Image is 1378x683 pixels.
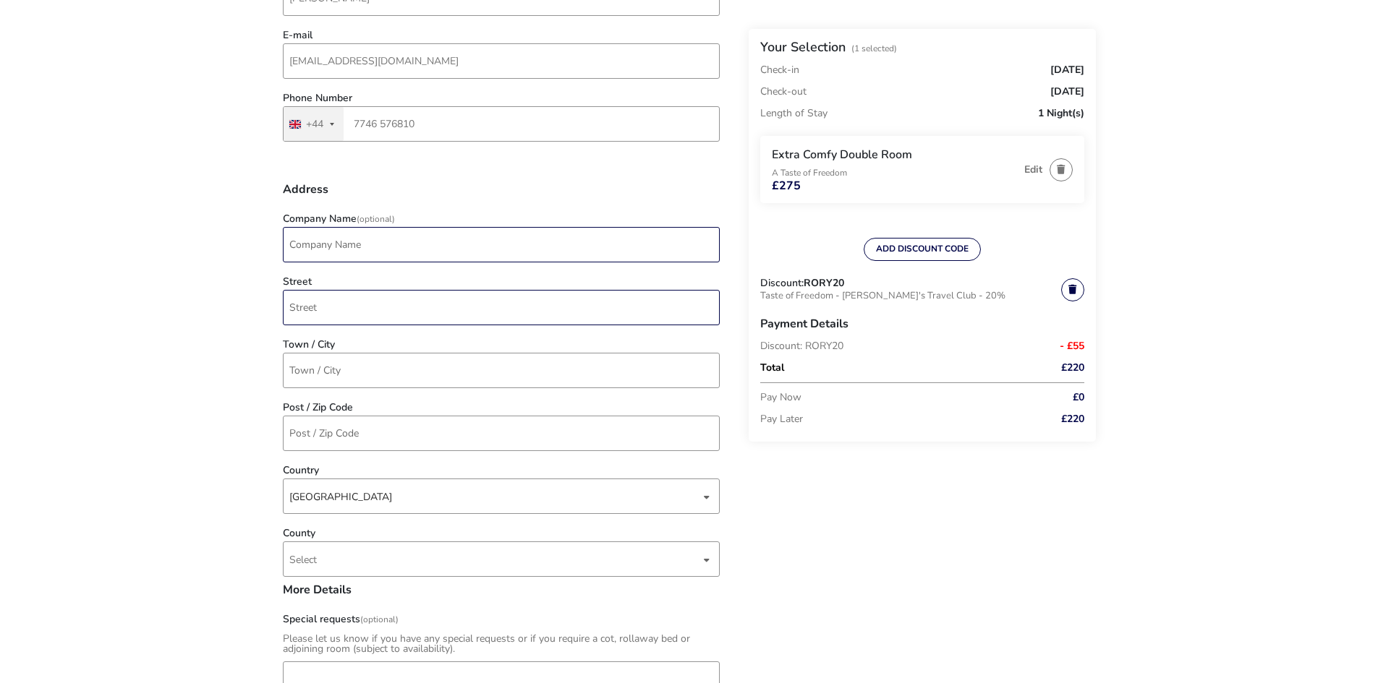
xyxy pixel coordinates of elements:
[283,340,335,350] label: Town / City
[283,43,720,79] input: email
[283,490,720,504] p-dropdown: Country
[360,614,399,625] span: (Optional)
[760,65,799,75] p: Check-in
[289,479,700,515] div: [GEOGRAPHIC_DATA]
[283,634,720,654] div: Please let us know if you have any special requests or if you require a cot, rollaway bed or adjo...
[283,227,720,262] input: company
[283,184,720,207] h3: Address
[1073,392,1084,403] span: £0
[283,416,720,451] input: post
[760,103,828,124] p: Length of Stay
[703,546,710,574] div: dropdown trigger
[772,168,1017,177] p: A Taste of Freedom
[760,387,1019,408] p: Pay Now
[289,553,317,567] span: Select
[283,30,312,40] label: E-mail
[772,147,1017,163] h3: Extra Comfy Double Room
[283,290,720,325] input: street
[1038,108,1084,119] span: 1 Night(s)
[283,614,399,624] label: Special requests
[760,306,1084,341] h3: Payment Details
[804,278,844,288] h3: RORY20
[283,584,720,607] h3: More Details
[760,278,804,288] span: Discount:
[357,213,395,225] span: (Optional)
[864,238,981,261] button: ADD DISCOUNT CODE
[1061,414,1084,424] span: £220
[284,107,344,141] button: Selected country
[283,214,395,224] label: Company Name
[760,81,807,103] p: Check-out
[760,38,846,56] h2: Your Selection
[760,341,1019,351] p: Discount: RORY20
[283,93,352,103] label: Phone Number
[1061,363,1084,373] span: £220
[283,106,720,142] input: Phone Number
[283,553,720,567] p-dropdown: County
[1050,87,1084,97] span: [DATE]
[306,119,323,129] div: +44
[1024,164,1042,175] button: Edit
[1050,65,1084,75] span: [DATE]
[772,180,801,192] span: £275
[283,528,315,538] label: County
[760,408,1019,430] p: Pay Later
[760,288,1061,306] p: Taste of Freedom - [PERSON_NAME]'s Travel Club - 20%
[289,542,700,576] span: Select
[283,277,312,287] label: Street
[289,479,700,513] span: [object Object]
[851,43,897,54] span: (1 Selected)
[283,465,319,476] label: Country
[283,403,353,413] label: Post / Zip Code
[760,357,1019,379] p: Total
[703,483,710,511] div: dropdown trigger
[283,353,720,388] input: town
[1060,341,1084,351] span: - £55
